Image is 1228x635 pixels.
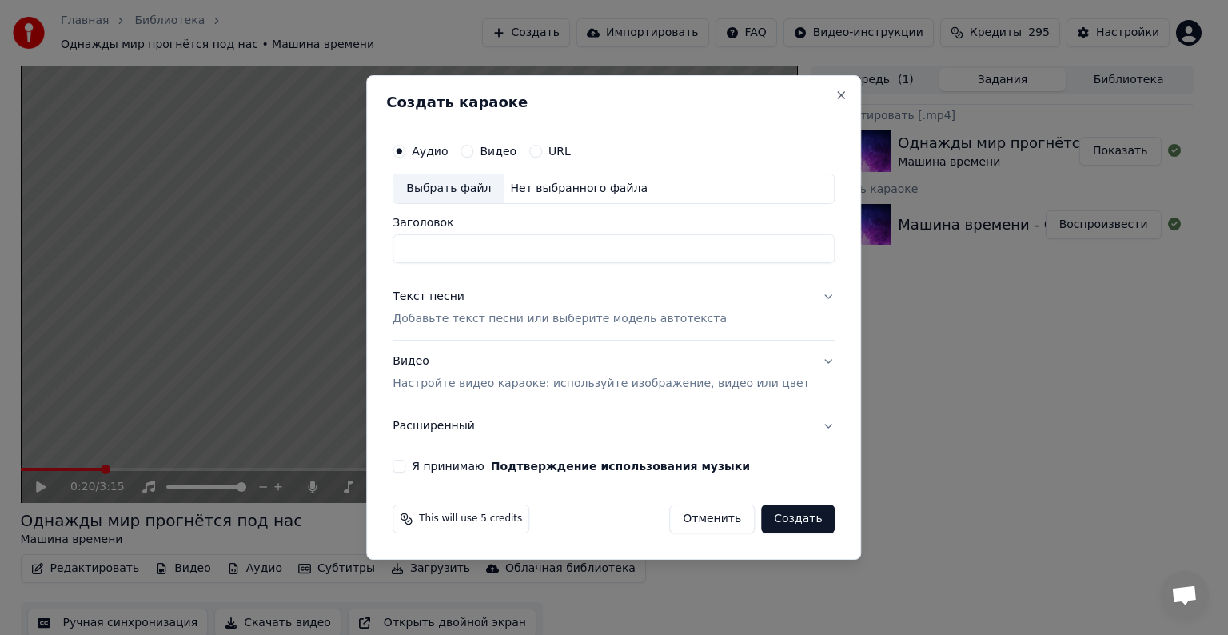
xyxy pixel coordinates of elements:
[393,289,464,305] div: Текст песни
[393,217,835,228] label: Заголовок
[480,146,516,157] label: Видео
[761,505,835,533] button: Создать
[491,461,750,472] button: Я принимаю
[393,353,809,392] div: Видео
[393,341,835,405] button: ВидеоНастройте видео караоке: используйте изображение, видео или цвет
[386,95,841,110] h2: Создать караоке
[412,146,448,157] label: Аудио
[419,513,522,525] span: This will use 5 credits
[393,276,835,340] button: Текст песниДобавьте текст песни или выберите модель автотекста
[393,311,727,327] p: Добавьте текст песни или выберите модель автотекста
[393,174,504,203] div: Выбрать файл
[412,461,750,472] label: Я принимаю
[548,146,571,157] label: URL
[393,376,809,392] p: Настройте видео караоке: используйте изображение, видео или цвет
[393,405,835,447] button: Расширенный
[669,505,755,533] button: Отменить
[504,181,654,197] div: Нет выбранного файла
